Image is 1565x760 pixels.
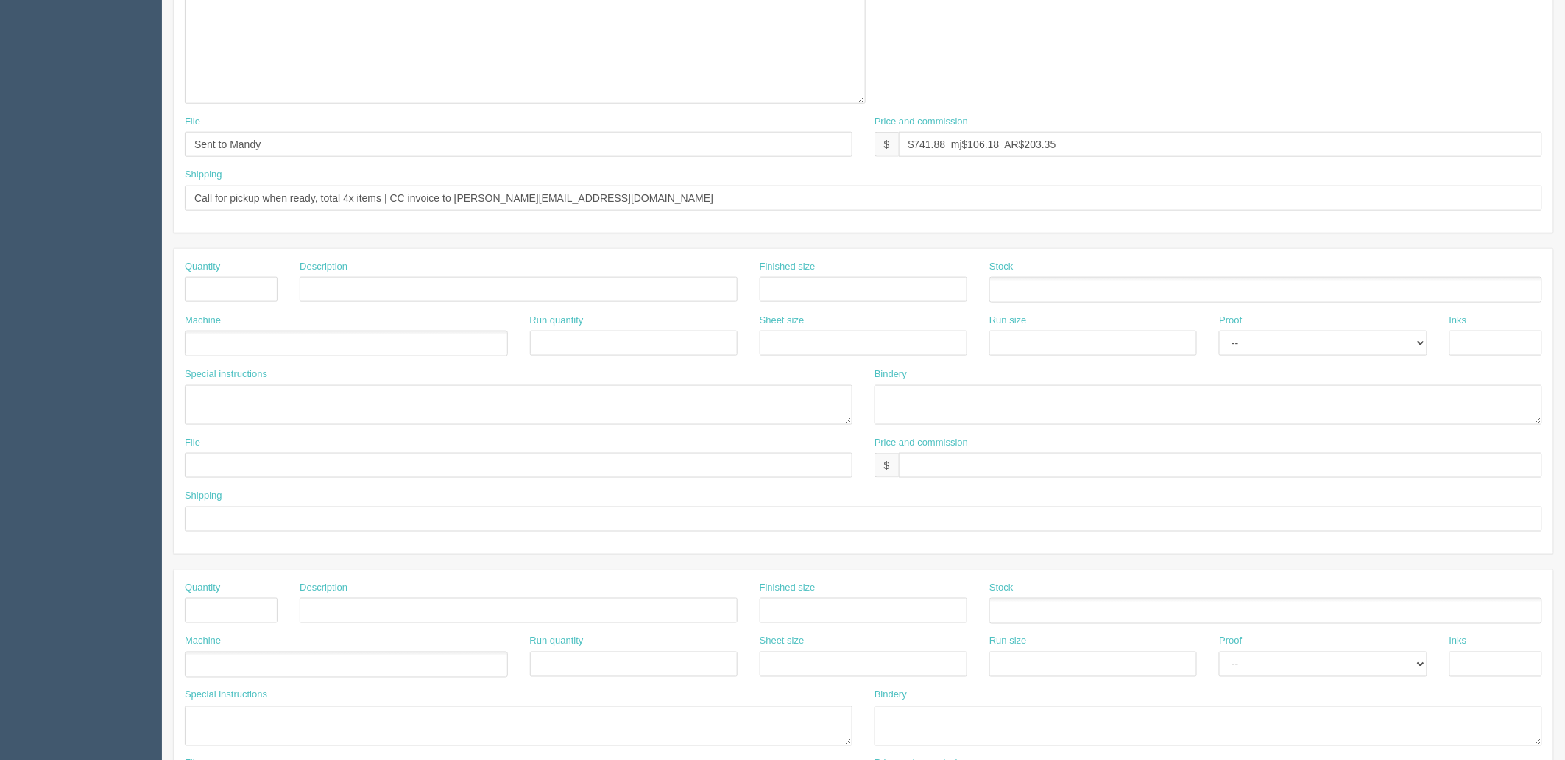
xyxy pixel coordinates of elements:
label: Description [300,581,347,595]
label: Stock [989,581,1014,595]
label: Machine [185,635,221,649]
label: Price and commission [875,436,968,450]
label: Proof [1219,314,1242,328]
label: Sheet size [760,635,805,649]
label: Proof [1219,635,1242,649]
label: Quantity [185,260,220,274]
label: Bindery [875,367,907,381]
label: Bindery [875,689,907,703]
label: File [185,115,200,129]
div: $ [875,132,899,157]
label: Run quantity [530,635,584,649]
label: Finished size [760,260,816,274]
label: Shipping [185,489,222,503]
label: Finished size [760,581,816,595]
label: Special instructions [185,367,267,381]
label: Inks [1449,314,1467,328]
label: Description [300,260,347,274]
label: Shipping [185,168,222,182]
label: Inks [1449,635,1467,649]
label: Run quantity [530,314,584,328]
label: Special instructions [185,689,267,703]
label: Quantity [185,581,220,595]
label: File [185,436,200,450]
label: Price and commission [875,115,968,129]
textarea: PO: - Duties $25 [185,385,852,425]
label: Stock [989,260,1014,274]
label: Machine [185,314,221,328]
label: Run size [989,635,1027,649]
div: $ [875,453,899,478]
label: Sheet size [760,314,805,328]
label: Run size [989,314,1027,328]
